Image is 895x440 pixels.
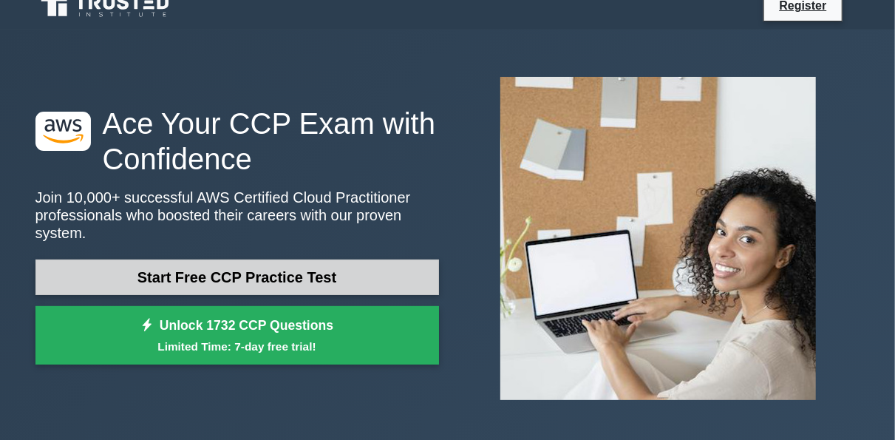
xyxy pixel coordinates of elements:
[35,106,439,177] h1: Ace Your CCP Exam with Confidence
[35,306,439,365] a: Unlock 1732 CCP QuestionsLimited Time: 7-day free trial!
[54,338,421,355] small: Limited Time: 7-day free trial!
[35,189,439,242] p: Join 10,000+ successful AWS Certified Cloud Practitioner professionals who boosted their careers ...
[35,260,439,295] a: Start Free CCP Practice Test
